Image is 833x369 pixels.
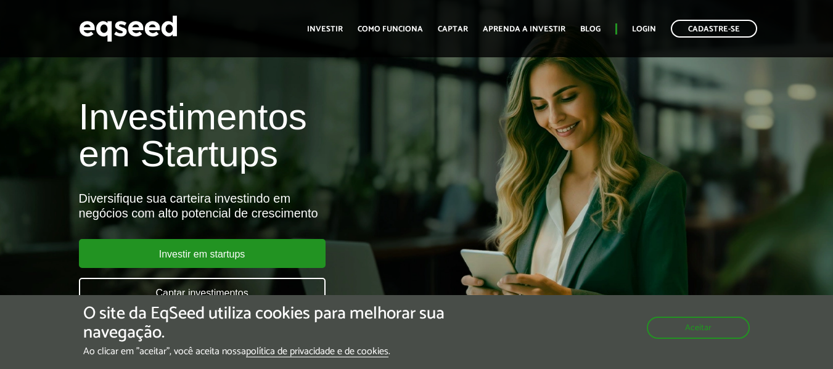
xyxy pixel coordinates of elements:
[632,25,656,33] a: Login
[647,317,750,339] button: Aceitar
[358,25,423,33] a: Como funciona
[79,12,178,45] img: EqSeed
[307,25,343,33] a: Investir
[79,239,326,268] a: Investir em startups
[79,99,477,172] h1: Investimentos em Startups
[79,191,477,221] div: Diversifique sua carteira investindo em negócios com alto potencial de crescimento
[246,347,388,357] a: política de privacidade e de cookies
[580,25,601,33] a: Blog
[671,20,757,38] a: Cadastre-se
[83,346,483,357] p: Ao clicar em "aceitar", você aceita nossa .
[83,304,483,343] h5: O site da EqSeed utiliza cookies para melhorar sua navegação.
[483,25,565,33] a: Aprenda a investir
[79,278,326,307] a: Captar investimentos
[438,25,468,33] a: Captar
